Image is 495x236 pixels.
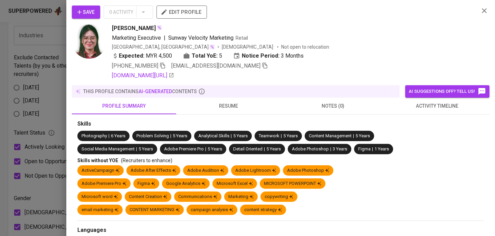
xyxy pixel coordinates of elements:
div: Skills [77,120,484,128]
span: resume [180,102,276,110]
span: 5 [219,52,222,60]
span: | [231,133,232,139]
span: Adobe Photoshop [292,146,329,151]
span: Adobe Premiere Pro [164,146,204,151]
button: edit profile [156,6,207,19]
div: ActiveCampaign [82,167,120,174]
b: Expected: [119,52,144,60]
img: 811aca2792e2fa7d0c846b4d07a8bebd.png [72,24,106,59]
span: edit profile [162,8,201,17]
span: | [108,133,110,139]
span: Analytical Skills [198,133,229,138]
div: Communications [178,194,217,200]
span: AI-generated [139,89,172,94]
div: copywriting [265,194,293,200]
div: Languages [77,226,484,234]
div: CONTENT MARKETING [130,207,180,213]
img: magic_wand.svg [209,44,215,50]
span: Sunway Velocity Marketing [168,35,234,41]
span: | [164,34,165,42]
span: Social Media Management [82,146,135,151]
div: Adobe Photoshop [287,167,329,174]
span: | [205,146,206,153]
div: Microsoft word [82,194,118,200]
div: Microsoft Excel [217,180,253,187]
div: Figma [137,180,155,187]
span: | [372,146,373,153]
span: Content Management [309,133,352,138]
span: [EMAIL_ADDRESS][DOMAIN_NAME] [171,62,260,69]
span: 5 Years [139,146,153,151]
div: Content Creation [129,194,167,200]
span: (Recruiters to enhance) [121,158,172,163]
p: this profile contains contents [83,88,197,95]
div: MICROSOFT POWERPOINT [264,180,321,187]
p: Not open to relocation [281,43,329,50]
div: Adobe Lightroom [235,167,276,174]
a: [DOMAIN_NAME][URL] [112,71,174,80]
span: Save [77,8,95,17]
span: | [170,133,171,139]
div: Google Analytics [166,180,206,187]
span: profile summary [76,102,172,110]
span: AI suggestions off? Tell us! [409,87,486,96]
img: magic_wand.svg [156,25,162,30]
span: Photography [82,133,107,138]
div: 3 Months [233,52,304,60]
span: | [330,146,331,153]
span: Skills without YOE [77,158,118,163]
span: Retail [236,35,248,41]
a: edit profile [156,9,207,14]
span: notes (0) [285,102,381,110]
span: Marketing Executive [112,35,161,41]
span: [PERSON_NAME] [112,24,156,32]
div: Marketing [228,194,254,200]
span: Detail Oriented [233,146,263,151]
span: 5 Years [208,146,222,151]
span: Figma [358,146,371,151]
div: campaign analysis [191,207,233,213]
button: Save [72,6,100,19]
div: MYR 4,500 [112,52,172,60]
div: content strategy [244,207,282,213]
div: [GEOGRAPHIC_DATA], [GEOGRAPHIC_DATA] [112,43,215,50]
div: Adobe Premiere Pro [82,180,126,187]
span: 5 Years [233,133,248,138]
span: [DEMOGRAPHIC_DATA] [222,43,274,50]
b: Notice Period: [242,52,279,60]
div: Adobe After Effects [131,167,176,174]
span: 3 Years [333,146,347,151]
span: Teamwork [259,133,279,138]
span: 5 Years [266,146,281,151]
span: 5 Years [283,133,298,138]
button: AI suggestions off? Tell us! [405,85,489,98]
span: 1 Years [374,146,389,151]
span: | [281,133,282,139]
span: | [264,146,265,153]
span: 6 Years [111,133,125,138]
b: Total YoE: [192,52,218,60]
span: 5 Years [173,133,187,138]
span: [PHONE_NUMBER] [112,62,158,69]
span: activity timeline [389,102,485,110]
span: 5 Years [355,133,370,138]
div: email marketing [82,207,118,213]
span: | [353,133,354,139]
div: Adobe Audition [187,167,224,174]
span: Problem Solving [136,133,169,138]
span: | [136,146,137,153]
